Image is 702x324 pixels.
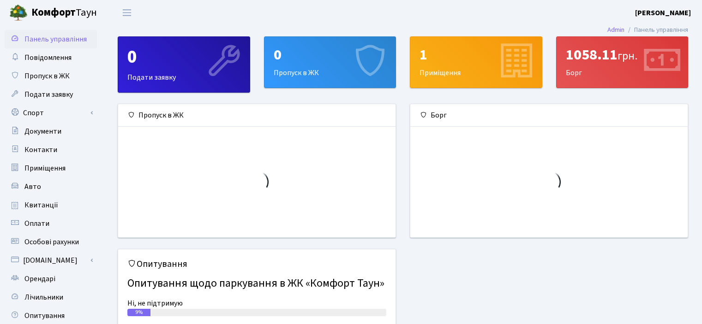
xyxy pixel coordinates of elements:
span: Подати заявку [24,89,73,100]
a: 0Пропуск в ЖК [264,36,396,88]
a: 1Приміщення [410,36,542,88]
span: грн. [618,48,637,64]
a: Повідомлення [5,48,97,67]
button: Переключити навігацію [115,5,138,20]
a: Пропуск в ЖК [5,67,97,85]
div: Пропуск в ЖК [118,104,396,127]
div: 1058.11 [566,46,679,64]
div: Подати заявку [118,37,250,92]
a: [PERSON_NAME] [635,7,691,18]
span: Орендарі [24,274,55,284]
span: Документи [24,126,61,136]
img: logo.png [9,4,28,22]
li: Панель управління [624,25,688,35]
a: Панель управління [5,30,97,48]
a: Лічильники [5,288,97,306]
span: Повідомлення [24,53,72,63]
span: Лічильники [24,292,63,302]
div: Борг [557,37,688,88]
a: Квитанції [5,196,97,214]
span: Оплати [24,218,49,229]
a: Подати заявку [5,85,97,104]
div: Приміщення [410,37,542,88]
span: Опитування [24,311,65,321]
span: Приміщення [24,163,66,173]
a: Особові рахунки [5,233,97,251]
span: Таун [31,5,97,21]
span: Авто [24,182,41,192]
div: Пропуск в ЖК [264,37,396,88]
a: Орендарі [5,270,97,288]
h4: Опитування щодо паркування в ЖК «Комфорт Таун» [127,273,386,294]
span: Контакти [24,145,57,155]
span: Панель управління [24,34,87,44]
a: Приміщення [5,159,97,177]
div: Ні, не підтримую [127,298,386,309]
a: Admin [607,25,624,35]
a: Оплати [5,214,97,233]
span: Квитанції [24,200,58,210]
h5: Опитування [127,259,386,270]
a: Авто [5,177,97,196]
a: Контакти [5,141,97,159]
div: 0 [127,46,240,68]
div: 9% [127,309,150,316]
a: 0Подати заявку [118,36,250,93]
div: 1 [420,46,533,64]
a: Документи [5,122,97,141]
div: Борг [410,104,688,127]
b: Комфорт [31,5,76,20]
a: [DOMAIN_NAME] [5,251,97,270]
a: Спорт [5,104,97,122]
span: Особові рахунки [24,237,79,247]
span: Пропуск в ЖК [24,71,70,81]
nav: breadcrumb [594,20,702,40]
b: [PERSON_NAME] [635,8,691,18]
div: 0 [274,46,387,64]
